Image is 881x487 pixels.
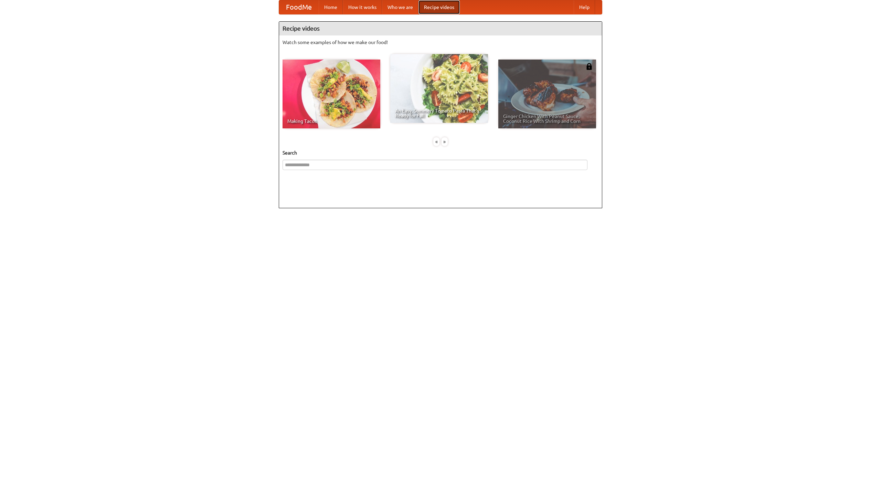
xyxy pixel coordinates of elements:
a: Recipe videos [418,0,460,14]
a: Making Tacos [283,60,380,128]
div: « [433,137,439,146]
h5: Search [283,149,598,156]
a: Help [574,0,595,14]
span: Making Tacos [287,119,375,124]
a: How it works [343,0,382,14]
a: Home [319,0,343,14]
div: » [442,137,448,146]
a: Who we are [382,0,418,14]
h4: Recipe videos [279,22,602,35]
img: 483408.png [586,63,593,70]
a: An Easy, Summery Tomato Pasta That's Ready for Fall [390,54,488,123]
p: Watch some examples of how we make our food! [283,39,598,46]
a: FoodMe [279,0,319,14]
span: An Easy, Summery Tomato Pasta That's Ready for Fall [395,108,483,118]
